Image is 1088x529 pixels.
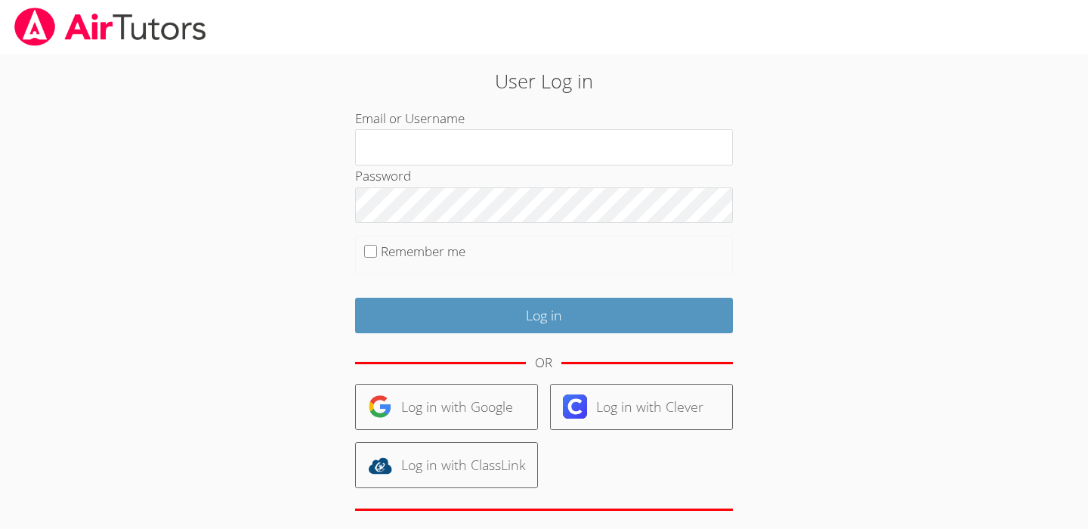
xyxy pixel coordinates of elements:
img: classlink-logo-d6bb404cc1216ec64c9a2012d9dc4662098be43eaf13dc465df04b49fa7ab582.svg [368,453,392,478]
label: Password [355,167,411,184]
h2: User Log in [250,67,838,95]
a: Log in with Google [355,384,538,430]
img: clever-logo-6eab21bc6e7a338710f1a6ff85c0baf02591cd810cc4098c63d3a4b26e2feb20.svg [563,394,587,419]
img: airtutors_banner-c4298cdbf04f3fff15de1276eac7730deb9818008684d7c2e4769d2f7ddbe033.png [13,8,208,46]
input: Log in [355,298,733,333]
a: Log in with ClassLink [355,442,538,488]
label: Email or Username [355,110,465,127]
div: OR [535,352,552,374]
a: Log in with Clever [550,384,733,430]
label: Remember me [381,243,465,260]
img: google-logo-50288ca7cdecda66e5e0955fdab243c47b7ad437acaf1139b6f446037453330a.svg [368,394,392,419]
